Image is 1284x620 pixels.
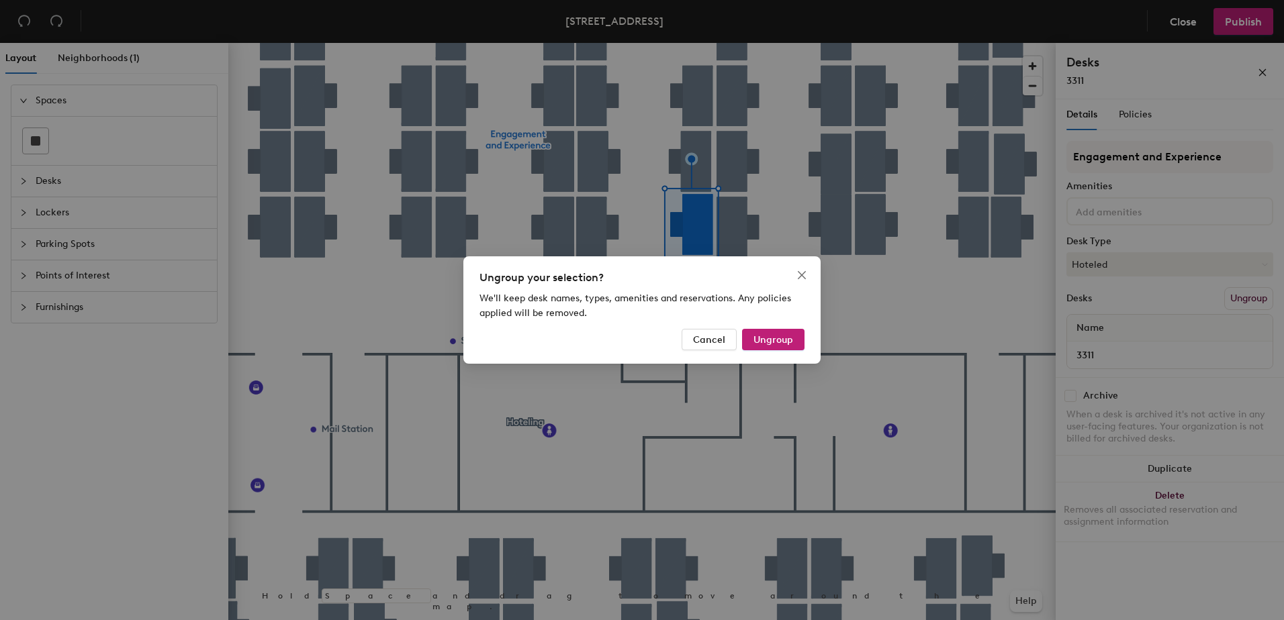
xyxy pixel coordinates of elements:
[753,334,793,346] span: Ungroup
[693,334,725,346] span: Cancel
[791,270,813,280] span: Close
[796,270,807,280] span: close
[742,329,805,350] button: Ungroup
[791,264,813,286] button: Close
[479,293,791,319] span: We'll keep desk names, types, amenities and reservations. Any policies applied will be removed.
[682,329,737,350] button: Cancel
[479,270,805,286] div: Ungroup your selection?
